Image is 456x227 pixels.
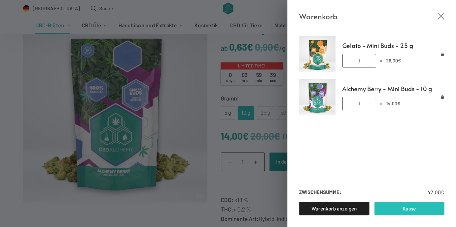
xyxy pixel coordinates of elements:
span: € [398,58,401,63]
bdi: 28,00 [386,58,401,63]
span: € [397,101,400,106]
span: × [380,58,382,63]
a: Remove Alchemy Berry - Mini Buds - 10 g from cart [440,95,444,99]
input: Produktmenge [342,97,376,110]
span: € [441,189,444,195]
input: Produktmenge [342,54,376,67]
span: × [380,101,382,106]
a: Gelato - Mini Buds - 25 g [342,40,445,51]
bdi: 42,00 [427,189,444,195]
a: Remove Gelato - Mini Buds - 25 g from cart [440,52,444,56]
button: Close cart drawer [437,13,444,20]
strong: Zwischensumme: [299,188,341,197]
a: Kasse [374,202,445,215]
bdi: 14,00 [386,101,400,106]
a: Alchemy Berry - Mini Buds - 10 g [342,84,445,94]
a: Warenkorb anzeigen [299,202,369,215]
span: Warenkorb [299,10,338,22]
